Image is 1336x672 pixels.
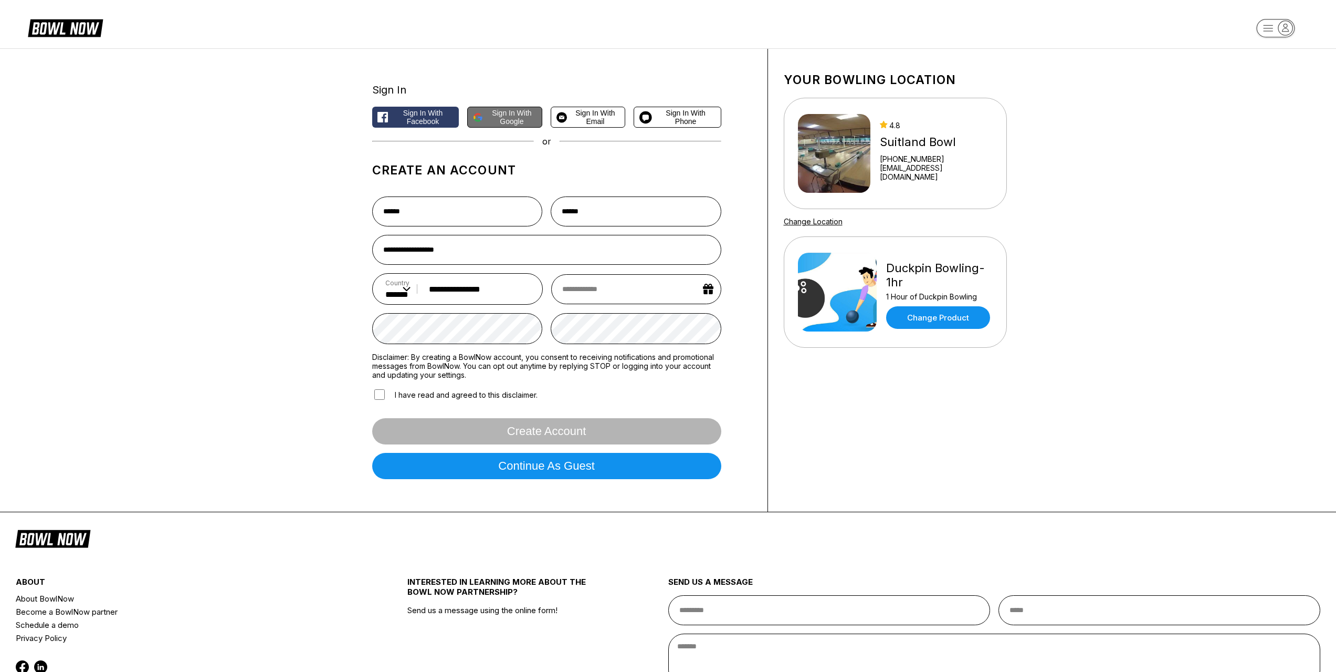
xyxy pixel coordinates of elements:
[886,261,993,290] div: Duckpin Bowling- 1hr
[407,577,603,605] div: INTERESTED IN LEARNING MORE ABOUT THE BOWL NOW PARTNERSHIP?
[634,107,721,128] button: Sign in with Phone
[784,217,843,226] a: Change Location
[372,107,459,128] button: Sign in with Facebook
[16,618,342,632] a: Schedule a demo
[880,135,992,149] div: Suitland Bowl
[798,114,871,193] img: Suitland Bowl
[16,592,342,605] a: About BowlNow
[16,632,342,645] a: Privacy Policy
[467,107,542,128] button: Sign in with Google
[372,388,538,401] label: I have read and agreed to this disclaimer.
[392,109,454,126] span: Sign in with Facebook
[16,577,342,592] div: about
[487,109,536,126] span: Sign in with Google
[372,136,721,147] div: or
[784,73,1007,87] h1: Your bowling location
[880,154,992,163] div: [PHONE_NUMBER]
[880,121,992,130] div: 4.8
[668,577,1321,595] div: send us a message
[551,107,625,128] button: Sign in with Email
[656,109,716,126] span: Sign in with Phone
[886,306,990,329] a: Change Product
[372,84,721,96] div: Sign In
[798,253,877,332] img: Duckpin Bowling- 1hr
[372,453,721,479] button: Continue as guest
[571,109,619,126] span: Sign in with Email
[886,292,993,301] div: 1 Hour of Duckpin Bowling
[16,605,342,618] a: Become a BowlNow partner
[385,279,411,287] label: Country
[374,389,385,400] input: I have read and agreed to this disclaimer.
[372,353,721,379] label: Disclaimer: By creating a BowlNow account, you consent to receiving notifications and promotional...
[880,163,992,181] a: [EMAIL_ADDRESS][DOMAIN_NAME]
[372,163,721,178] h1: Create an account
